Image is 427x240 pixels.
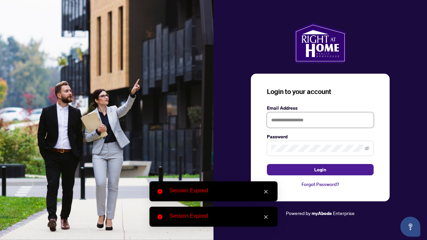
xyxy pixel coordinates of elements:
a: Forgot Password? [267,181,374,188]
a: Close [262,213,270,221]
div: Session Expired [169,187,270,195]
span: close-circle [157,189,162,194]
img: ma-logo [294,23,346,63]
label: Password [267,133,374,140]
div: Session Expired [169,212,270,220]
span: Enterprise [333,210,355,216]
h3: Login to your account [267,87,374,96]
span: Powered by [286,210,311,216]
span: eye-invisible [365,146,369,151]
button: Open asap [400,217,420,237]
span: Login [314,164,326,175]
span: close [264,189,268,194]
label: Email Address [267,104,374,112]
a: Close [262,188,270,195]
span: close [264,215,268,219]
button: Login [267,164,374,175]
a: myAbode [312,210,332,217]
span: close-circle [157,214,162,219]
